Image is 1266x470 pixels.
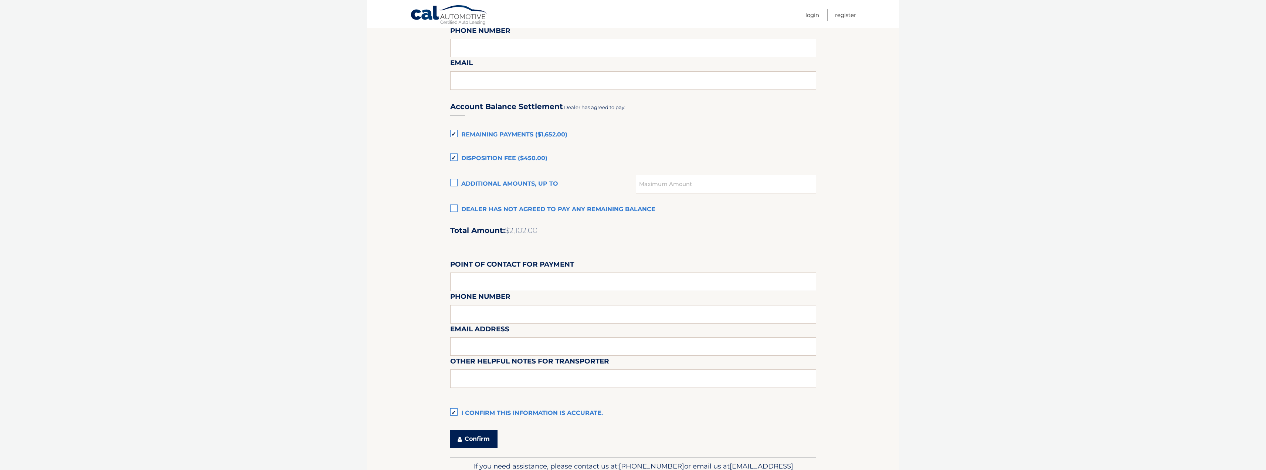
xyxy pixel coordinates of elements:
label: Other helpful notes for transporter [450,356,609,369]
label: Phone Number [450,25,510,39]
label: Dealer has not agreed to pay any remaining balance [450,202,816,217]
span: $2,102.00 [505,226,537,235]
a: Register [835,9,856,21]
h2: Total Amount: [450,226,816,235]
label: Email [450,57,473,71]
label: Disposition Fee ($450.00) [450,151,816,166]
button: Confirm [450,430,498,448]
label: Additional amounts, up to [450,177,636,192]
a: Cal Automotive [410,5,488,26]
label: Remaining Payments ($1,652.00) [450,128,816,142]
label: I confirm this information is accurate. [450,406,816,421]
span: Dealer has agreed to pay: [564,104,625,110]
input: Maximum Amount [636,175,816,193]
a: Login [805,9,819,21]
label: Email Address [450,324,509,337]
h3: Account Balance Settlement [450,102,563,111]
label: Point of Contact for Payment [450,259,574,273]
